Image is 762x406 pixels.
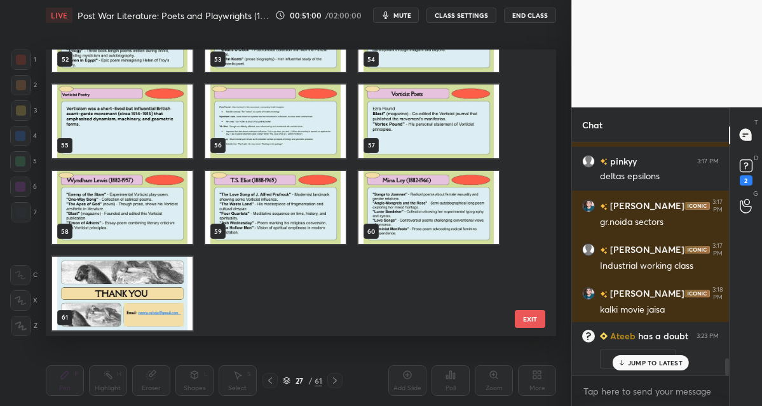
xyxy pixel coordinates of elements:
[10,151,37,172] div: 5
[572,142,729,376] div: grid
[205,85,346,158] img: 1759828107ZS6D5I.pdf
[600,330,608,342] img: Learner_Badge_beginner_1_8b307cf2a0.svg
[600,203,608,210] img: no-rating-badge.077c3623.svg
[11,75,37,95] div: 2
[636,330,688,342] span: has a doubt
[10,126,37,146] div: 4
[52,85,193,158] img: 1759828107ZS6D5I.pdf
[753,189,758,198] p: G
[78,10,270,22] h4: Post War Literature: Poets and Playwrights (1945 till 1990)
[697,157,719,165] div: 3:17 PM
[52,257,193,330] img: 1759828107ZS6D5I.pdf
[358,170,499,244] img: 1759828107ZS6D5I.pdf
[608,330,636,342] h6: Ateeb
[315,375,322,386] div: 61
[52,170,193,244] img: 1759828107ZS6D5I.pdf
[10,290,37,311] div: X
[293,377,306,384] div: 27
[46,8,72,23] div: LIVE
[684,246,710,254] img: iconic-dark.1390631f.png
[504,8,556,23] button: End Class
[373,8,419,23] button: mute
[308,377,312,384] div: /
[582,154,595,167] img: default.png
[10,177,37,197] div: 6
[600,170,719,183] div: deltas epsilons
[393,11,411,20] span: mute
[358,85,499,158] img: 1759828107ZS6D5I.pdf
[600,349,676,369] button: View doubt
[426,8,496,23] button: CLASS SETTINGS
[697,332,719,340] div: 3:23 PM
[205,170,346,244] img: 1759828107ZS6D5I.pdf
[740,175,752,186] div: 2
[628,359,683,367] p: JUMP TO LATEST
[684,290,710,297] img: iconic-dark.1390631f.png
[11,202,37,222] div: 7
[754,153,758,163] p: D
[600,247,608,254] img: no-rating-badge.077c3623.svg
[10,265,37,285] div: C
[684,202,710,210] img: iconic-dark.1390631f.png
[600,290,608,297] img: no-rating-badge.077c3623.svg
[712,242,723,257] div: 3:17 PM
[582,287,595,300] img: 70fffcb3baed41bf9db93d5ec2ebc79e.jpg
[515,310,545,328] button: EXIT
[608,154,637,168] h6: pinkyy
[608,243,684,256] h6: [PERSON_NAME]
[600,216,719,229] div: gr.noida sectors
[582,200,595,212] img: 70fffcb3baed41bf9db93d5ec2ebc79e.jpg
[712,286,723,301] div: 3:18 PM
[11,316,37,336] div: Z
[608,287,684,300] h6: [PERSON_NAME]
[46,50,534,337] div: grid
[11,50,36,70] div: 1
[582,243,595,256] img: default.png
[11,100,37,121] div: 3
[600,304,719,316] div: kalki movie jaisa
[600,260,719,273] div: Industrial working class
[754,118,758,127] p: T
[572,108,613,142] p: Chat
[712,198,723,213] div: 3:17 PM
[600,158,608,165] img: no-rating-badge.077c3623.svg
[608,199,684,212] h6: [PERSON_NAME]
